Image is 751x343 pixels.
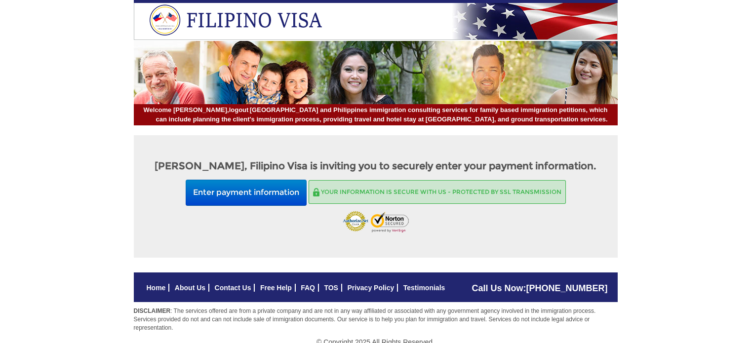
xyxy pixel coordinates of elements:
a: TOS [324,284,338,292]
a: logout [229,106,249,114]
a: Free Help [260,284,292,292]
a: Contact Us [215,284,251,292]
img: Secure [313,188,319,196]
strong: DISCLAIMER [134,307,171,314]
span: Call Us Now: [472,283,607,293]
img: Norton Scured [371,212,409,232]
a: Home [147,284,166,292]
strong: [PERSON_NAME], Filipino Visa is inviting you to securely enter your payment information. [155,160,596,172]
button: Enter payment information [186,180,307,206]
p: : The services offered are from a private company and are not in any way affiliated or associated... [134,307,618,332]
span: [GEOGRAPHIC_DATA] and Philippines immigration consulting services for family based immigration pe... [144,106,608,124]
a: About Us [175,284,205,292]
a: Privacy Policy [347,284,394,292]
a: Testimonials [403,284,445,292]
a: FAQ [301,284,315,292]
span: Welcome [PERSON_NAME], [144,106,249,115]
a: [PHONE_NUMBER] [526,283,607,293]
span: Your information is secure with us - Protected by SSL transmission [321,188,561,195]
img: Authorize [343,211,369,234]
